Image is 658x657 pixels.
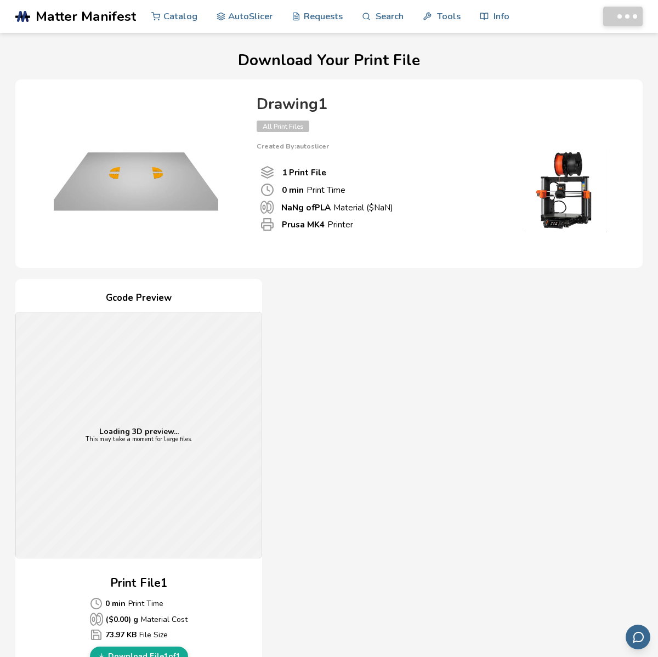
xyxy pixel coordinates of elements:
b: NaN g of PLA [281,202,331,213]
h4: Drawing1 [257,96,621,113]
span: All Print Files [257,121,309,132]
h4: Gcode Preview [15,290,262,307]
span: Average Cost [90,613,103,626]
p: Print Time [90,597,188,610]
span: Average Cost [90,629,103,641]
span: Matter Manifest [36,9,136,24]
b: 1 Print File [282,167,326,178]
h1: Download Your Print File [15,52,643,69]
p: Loading 3D preview... [86,427,192,436]
span: Print Time [260,183,274,197]
p: Material ($ NaN ) [281,202,393,213]
span: Average Cost [90,597,103,610]
h2: Print File 1 [110,575,168,592]
b: ($ 0.00 ) g [106,614,138,625]
p: Printer [282,219,353,230]
span: Printer [260,218,274,231]
p: Print Time [282,184,345,196]
button: Send feedback via email [626,625,650,649]
b: 0 min [282,184,304,196]
b: 0 min [105,598,126,609]
p: This may take a moment for large files. [86,436,192,443]
img: Printer [511,150,621,232]
b: Prusa MK4 [282,219,325,230]
p: Material Cost [90,613,188,626]
span: Number Of Print files [260,165,274,179]
span: Material Used [260,201,274,214]
img: Product [26,90,246,255]
p: Created By: autoslicer [257,142,621,150]
b: 73.97 KB [105,629,137,641]
p: File Size [90,629,188,641]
